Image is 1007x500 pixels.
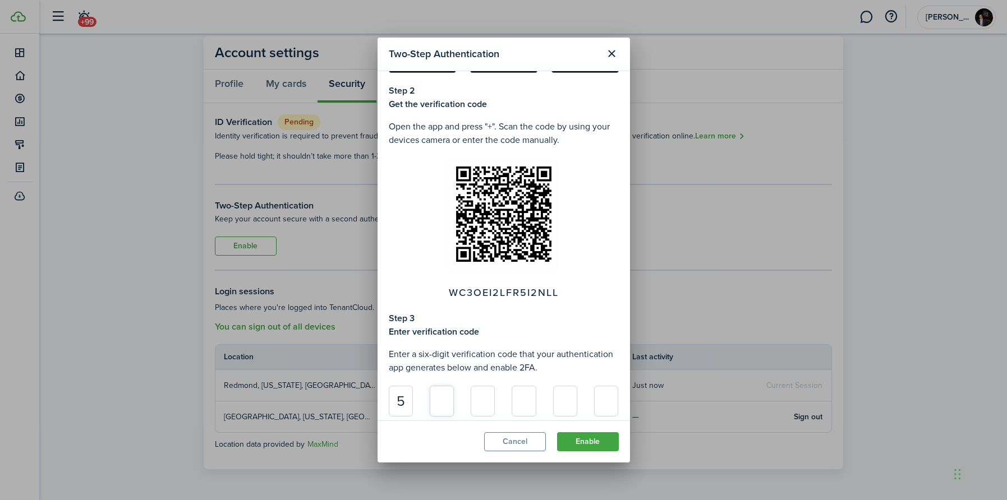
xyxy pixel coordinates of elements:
p: Open the app and press "+". Scan the code by using your devices camera or enter the code manually. [389,120,619,147]
strong: Enter verification code [389,325,479,338]
h4: Step 2 [389,84,619,98]
modal-title: Two-Step Authentication [389,43,600,65]
h4: Step 3 [389,312,619,325]
div: Drag [954,457,961,491]
button: Cancel [484,432,546,451]
p: Enter a six-digit verification code that your authentication app generates below and enable 2FA. [389,348,619,374]
button: Enable [557,432,619,451]
iframe: Chat Widget [815,379,1007,500]
span: WC3OEI2LFR5I2NLL [449,285,559,300]
strong: Get the verification code [389,98,487,110]
button: Close modal [603,44,622,63]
